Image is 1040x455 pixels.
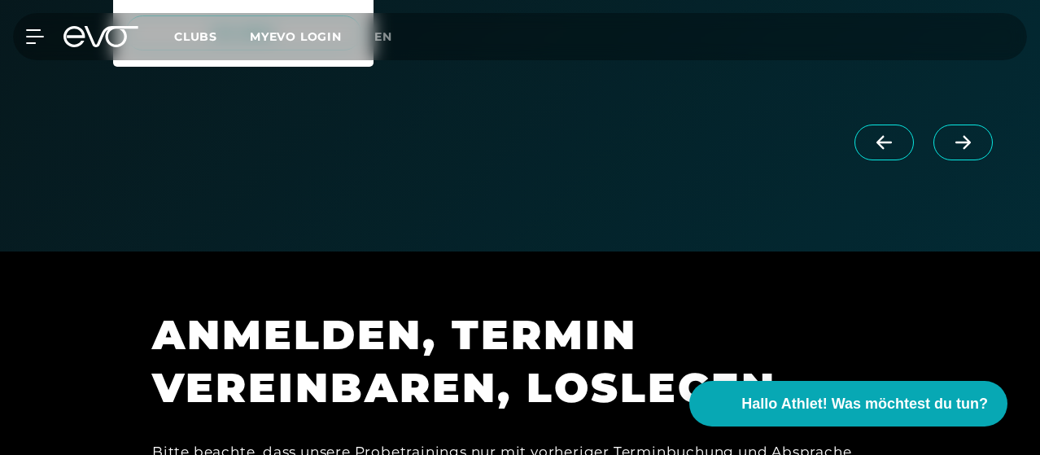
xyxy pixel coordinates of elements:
[374,28,412,46] a: en
[689,381,1007,427] button: Hallo Athlet! Was möchtest du tun?
[741,393,988,415] span: Hallo Athlet! Was möchtest du tun?
[250,29,342,44] a: MYEVO LOGIN
[152,308,885,414] h1: ANMELDEN, TERMIN VEREINBAREN, LOSLEGEN
[374,29,392,44] span: en
[174,28,250,44] a: Clubs
[174,29,217,44] span: Clubs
